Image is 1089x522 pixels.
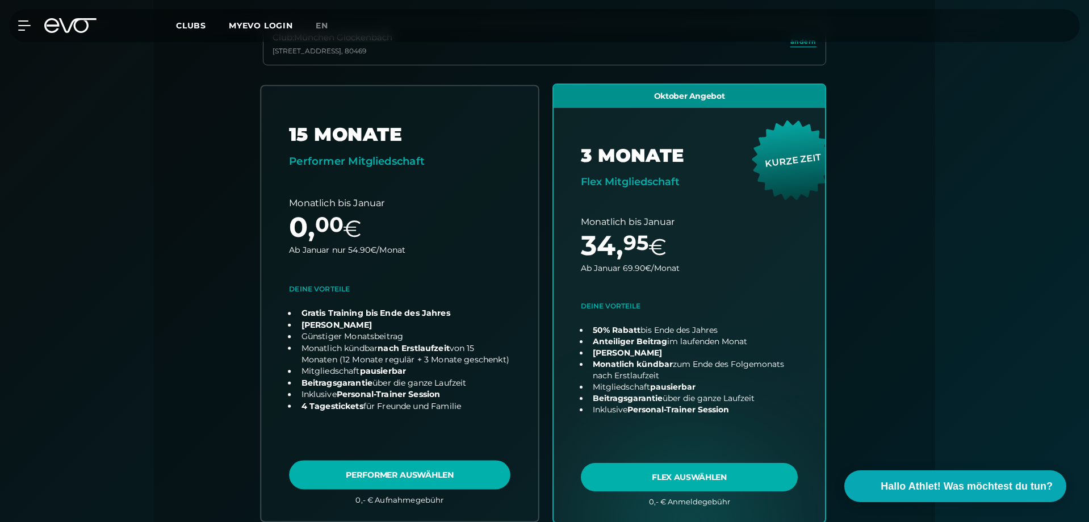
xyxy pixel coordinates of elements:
span: en [316,20,328,31]
button: Hallo Athlet! Was möchtest du tun? [844,470,1066,502]
span: Clubs [176,20,206,31]
a: MYEVO LOGIN [229,20,293,31]
a: en [316,19,342,32]
a: choose plan [261,86,538,521]
a: Clubs [176,20,229,31]
span: Hallo Athlet! Was möchtest du tun? [881,479,1053,494]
